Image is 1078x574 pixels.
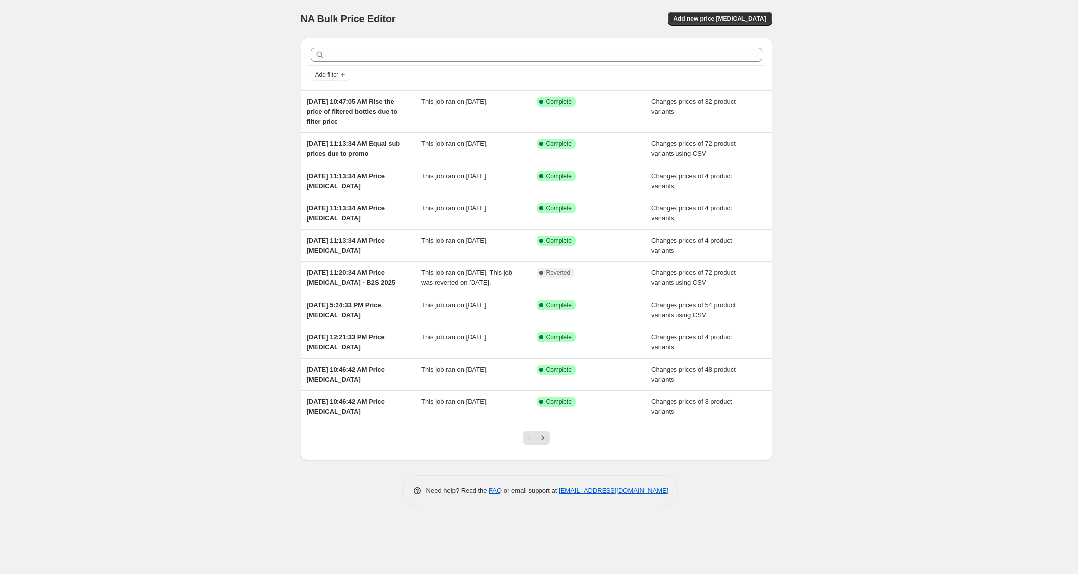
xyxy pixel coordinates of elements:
[421,301,488,309] span: This job ran on [DATE].
[307,237,385,254] span: [DATE] 11:13:34 AM Price [MEDICAL_DATA]
[674,15,766,23] span: Add new price [MEDICAL_DATA]
[651,366,736,383] span: Changes prices of 48 product variants
[315,71,338,79] span: Add filter
[546,98,572,106] span: Complete
[307,204,385,222] span: [DATE] 11:13:34 AM Price [MEDICAL_DATA]
[651,333,732,351] span: Changes prices of 4 product variants
[546,301,572,309] span: Complete
[546,366,572,374] span: Complete
[523,431,550,445] nav: Pagination
[546,237,572,245] span: Complete
[489,487,502,494] a: FAQ
[311,69,350,81] button: Add filter
[546,269,571,277] span: Reverted
[502,487,559,494] span: or email support at
[668,12,772,26] button: Add new price [MEDICAL_DATA]
[421,366,488,373] span: This job ran on [DATE].
[651,172,732,190] span: Changes prices of 4 product variants
[307,269,396,286] span: [DATE] 11:20:34 AM Price [MEDICAL_DATA] - B2S 2025
[651,301,736,319] span: Changes prices of 54 product variants using CSV
[651,204,732,222] span: Changes prices of 4 product variants
[421,98,488,105] span: This job ran on [DATE].
[559,487,668,494] a: [EMAIL_ADDRESS][DOMAIN_NAME]
[651,237,732,254] span: Changes prices of 4 product variants
[307,172,385,190] span: [DATE] 11:13:34 AM Price [MEDICAL_DATA]
[307,366,385,383] span: [DATE] 10:46:42 AM Price [MEDICAL_DATA]
[421,140,488,147] span: This job ran on [DATE].
[307,140,400,157] span: [DATE] 11:13:34 AM Equal sub prices due to promo
[651,98,736,115] span: Changes prices of 32 product variants
[307,398,385,415] span: [DATE] 10:46:42 AM Price [MEDICAL_DATA]
[307,301,381,319] span: [DATE] 5:24:33 PM Price [MEDICAL_DATA]
[546,398,572,406] span: Complete
[546,333,572,341] span: Complete
[536,431,550,445] button: Next
[421,269,512,286] span: This job ran on [DATE]. This job was reverted on [DATE].
[421,333,488,341] span: This job ran on [DATE].
[421,237,488,244] span: This job ran on [DATE].
[651,269,736,286] span: Changes prices of 72 product variants using CSV
[307,333,385,351] span: [DATE] 12:21:33 PM Price [MEDICAL_DATA]
[421,172,488,180] span: This job ran on [DATE].
[651,140,736,157] span: Changes prices of 72 product variants using CSV
[651,398,732,415] span: Changes prices of 3 product variants
[421,398,488,405] span: This job ran on [DATE].
[426,487,489,494] span: Need help? Read the
[546,204,572,212] span: Complete
[301,13,396,24] span: NA Bulk Price Editor
[307,98,398,125] span: [DATE] 10:47:05 AM Rise the price of filtered bottles due to filter price
[546,140,572,148] span: Complete
[421,204,488,212] span: This job ran on [DATE].
[546,172,572,180] span: Complete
